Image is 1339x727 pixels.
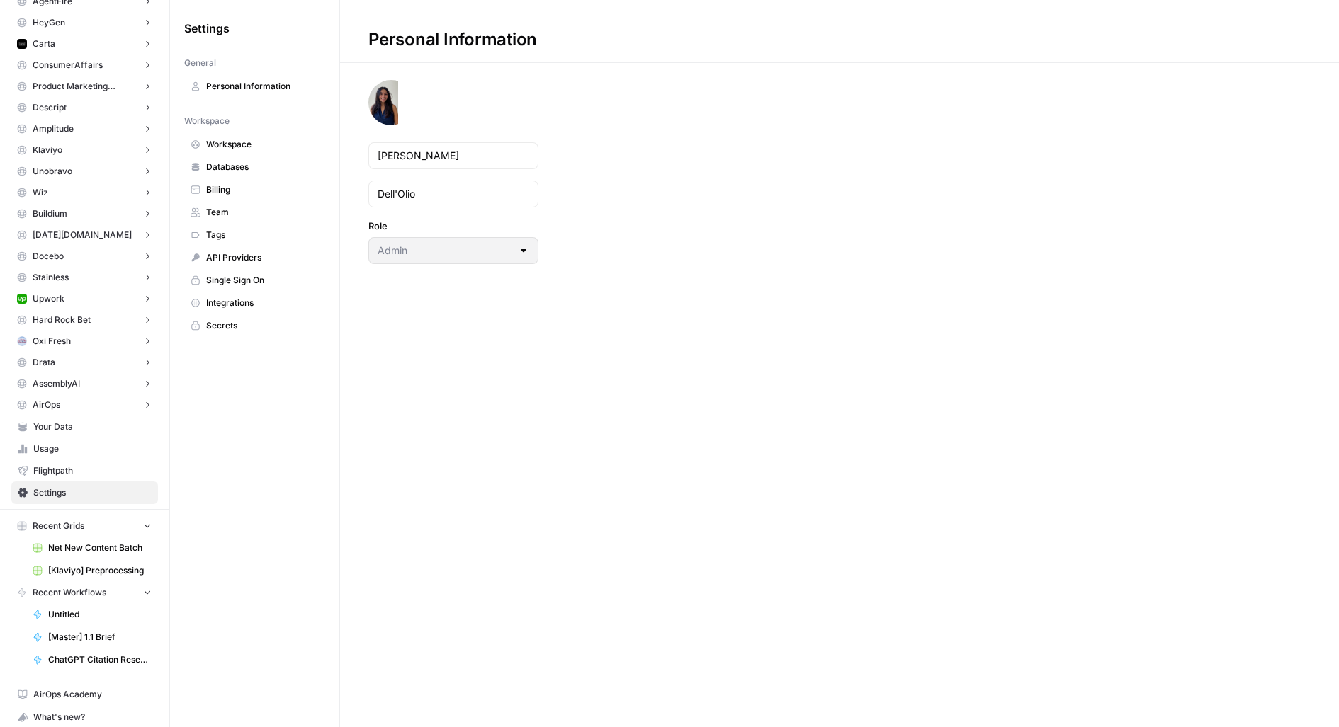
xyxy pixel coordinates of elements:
a: Databases [184,156,325,178]
span: Secrets [206,319,319,332]
span: Klaviyo [33,144,62,156]
span: ConsumerAffairs [33,59,103,71]
label: Role [368,219,538,233]
button: Drata [11,352,158,373]
button: Klaviyo [11,139,158,161]
img: fp0z7842iiz9bav1kjnyws1dbxfi [17,336,27,346]
span: Buildium [33,207,67,220]
span: Wiz [33,186,48,199]
span: Settings [33,486,152,499]
span: Hard Rock Bet [33,314,91,326]
button: AirOps [11,394,158,416]
a: Usage [11,437,158,460]
button: Oxi Fresh [11,331,158,352]
span: AirOps Academy [33,688,152,701]
span: [Master] 1.1 Brief [48,631,152,643]
a: API Providers [184,246,325,269]
button: Amplitude [11,118,158,139]
span: Drata [33,356,55,369]
a: [Klaviyo] Preprocessing [26,559,158,582]
button: Recent Grids [11,515,158,537]
span: Databases [206,161,319,173]
button: Stainless [11,267,158,288]
span: Recent Grids [33,520,84,532]
span: Workspace [206,138,319,151]
span: HeyGen [33,16,65,29]
span: Flightpath [33,464,152,477]
button: Carta [11,33,158,55]
span: Single Sign On [206,274,319,287]
span: [Klaviyo] Preprocessing [48,564,152,577]
button: Unobravo [11,161,158,182]
span: API Providers [206,251,319,264]
a: Flightpath [11,459,158,482]
span: Your Data [33,420,152,433]
span: Product Marketing Alliance [33,80,137,93]
span: Stainless [33,271,69,284]
a: Your Data [11,416,158,438]
span: Net New Content Batch [48,542,152,554]
a: [Master] 1.1 Brief [26,626,158,648]
span: Settings [184,20,230,37]
a: Single Sign On [184,269,325,292]
span: Descript [33,101,67,114]
span: Carta [33,38,55,50]
a: Billing [184,178,325,201]
button: Buildium [11,203,158,224]
span: Oxi Fresh [33,335,71,348]
a: ChatGPT Citation Research [26,648,158,671]
span: Usage [33,442,152,455]
span: Billing [206,183,319,196]
a: AirOps Academy [11,683,158,706]
span: Personal Information [206,80,319,93]
a: Tags [184,224,325,246]
button: Descript [11,97,158,118]
span: ChatGPT Citation Research [48,653,152,666]
span: Upwork [33,292,64,305]
a: Net New Content Batch [26,537,158,559]
span: Amplitude [33,122,74,135]
span: [DATE][DOMAIN_NAME] [33,229,132,241]
button: Docebo [11,246,158,267]
button: [DATE][DOMAIN_NAME] [11,224,158,246]
span: Workspace [184,115,230,127]
button: Product Marketing Alliance [11,76,158,97]
span: Team [206,206,319,219]
span: Integrations [206,297,319,309]
span: Unobravo [33,165,72,178]
button: Upwork [11,288,158,309]
button: ConsumerAffairs [11,55,158,76]
button: Wiz [11,182,158,203]
span: General [184,57,216,69]
img: izgcjcw16vhvh3rv54e10dgzsq95 [17,294,27,304]
button: AssemblyAI [11,373,158,394]
span: AirOps [33,399,60,411]
button: Hard Rock Bet [11,309,158,331]
span: AssemblyAI [33,377,80,390]
a: Settings [11,481,158,504]
a: Workspace [184,133,325,156]
a: Personal Information [184,75,325,98]
img: c35yeiwf0qjehltklbh57st2xhbo [17,39,27,49]
button: Recent Workflows [11,582,158,603]
a: Untitled [26,603,158,626]
button: HeyGen [11,12,158,33]
span: Untitled [48,608,152,621]
span: Tags [206,229,319,241]
a: Secrets [184,314,325,337]
span: Docebo [33,250,64,263]
span: Recent Workflows [33,586,106,599]
img: avatar [368,80,398,125]
div: Personal Information [340,28,565,51]
a: Integrations [184,292,325,314]
a: Team [184,201,325,224]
